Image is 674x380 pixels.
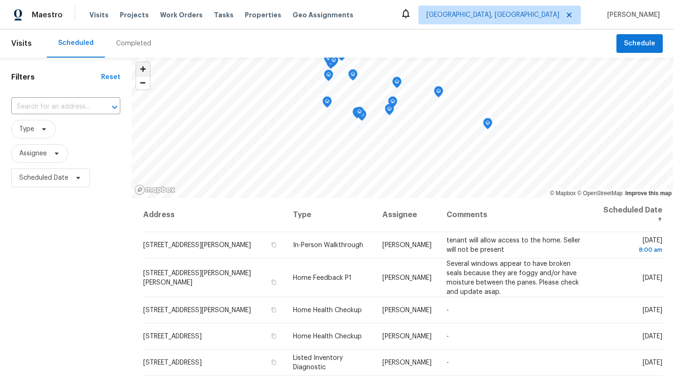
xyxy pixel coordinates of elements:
[388,96,397,111] div: Map marker
[270,358,278,366] button: Copy Address
[643,359,662,366] span: [DATE]
[143,307,251,314] span: [STREET_ADDRESS][PERSON_NAME]
[324,70,333,84] div: Map marker
[293,274,352,281] span: Home Feedback P1
[643,274,662,281] span: [DATE]
[439,198,595,232] th: Comments
[385,104,394,118] div: Map marker
[595,198,663,232] th: Scheduled Date ↑
[602,245,662,255] div: 8:00 am
[447,307,449,314] span: -
[58,38,94,48] div: Scheduled
[602,237,662,255] span: [DATE]
[108,101,121,114] button: Open
[11,73,101,82] h1: Filters
[643,307,662,314] span: [DATE]
[245,10,281,20] span: Properties
[214,12,234,18] span: Tasks
[616,34,663,53] button: Schedule
[293,355,343,371] span: Listed Inventory Diagnostic
[286,198,375,232] th: Type
[32,10,63,20] span: Maestro
[624,38,655,50] span: Schedule
[426,10,559,20] span: [GEOGRAPHIC_DATA], [GEOGRAPHIC_DATA]
[324,53,333,68] div: Map marker
[329,55,338,70] div: Map marker
[120,10,149,20] span: Projects
[293,333,362,340] span: Home Health Checkup
[322,96,332,111] div: Map marker
[352,107,362,122] div: Map marker
[603,10,660,20] span: [PERSON_NAME]
[293,10,353,20] span: Geo Assignments
[392,77,402,91] div: Map marker
[293,242,363,248] span: In-Person Walkthrough
[143,359,202,366] span: [STREET_ADDRESS]
[355,107,364,121] div: Map marker
[19,149,47,158] span: Assignee
[136,76,150,89] button: Zoom out
[550,190,576,197] a: Mapbox
[270,332,278,340] button: Copy Address
[382,274,432,281] span: [PERSON_NAME]
[293,307,362,314] span: Home Health Checkup
[357,110,366,124] div: Map marker
[134,184,176,195] a: Mapbox homepage
[270,306,278,314] button: Copy Address
[270,278,278,286] button: Copy Address
[447,359,449,366] span: -
[382,242,432,248] span: [PERSON_NAME]
[132,58,673,198] canvas: Map
[483,118,492,132] div: Map marker
[447,260,579,295] span: Several windows appear to have broken seals because they are foggy and/or have moisture between t...
[101,73,120,82] div: Reset
[382,333,432,340] span: [PERSON_NAME]
[270,241,278,249] button: Copy Address
[89,10,109,20] span: Visits
[577,190,623,197] a: OpenStreetMap
[143,333,202,340] span: [STREET_ADDRESS]
[625,190,672,197] a: Improve this map
[348,69,358,84] div: Map marker
[143,270,251,285] span: [STREET_ADDRESS][PERSON_NAME][PERSON_NAME]
[11,100,94,114] input: Search for an address...
[160,10,203,20] span: Work Orders
[143,242,251,248] span: [STREET_ADDRESS][PERSON_NAME]
[19,124,34,134] span: Type
[116,39,151,48] div: Completed
[11,33,32,54] span: Visits
[643,333,662,340] span: [DATE]
[382,307,432,314] span: [PERSON_NAME]
[143,198,286,232] th: Address
[382,359,432,366] span: [PERSON_NAME]
[375,198,439,232] th: Assignee
[19,173,68,183] span: Scheduled Date
[136,62,150,76] button: Zoom in
[447,333,449,340] span: -
[447,237,580,253] span: tenant will allow access to the home. Seller will not be present
[434,86,443,101] div: Map marker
